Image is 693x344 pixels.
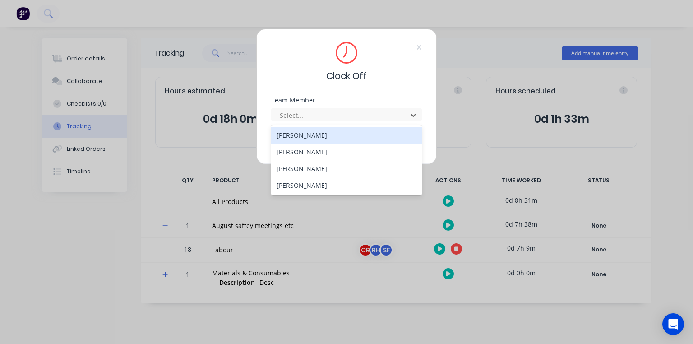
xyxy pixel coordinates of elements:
div: [PERSON_NAME] [271,144,422,160]
div: [PERSON_NAME] [271,160,422,177]
span: Clock Off [326,69,367,83]
div: Team Member [271,97,422,103]
div: Open Intercom Messenger [662,313,684,335]
div: [PERSON_NAME] [271,177,422,194]
div: [PERSON_NAME] [271,127,422,144]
